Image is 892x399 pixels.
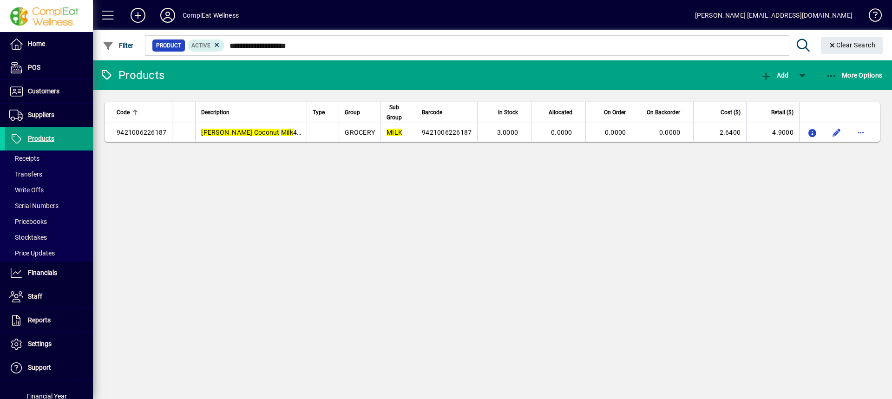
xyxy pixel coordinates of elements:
button: More Options [824,67,885,84]
div: Sub Group [387,102,410,123]
a: Financials [5,262,93,285]
button: Clear [821,37,883,54]
span: Transfers [9,170,42,178]
span: Write Offs [9,186,44,194]
span: On Order [604,107,626,118]
span: Barcode [422,107,442,118]
div: Group [345,107,375,118]
td: 2.6400 [693,123,746,142]
a: Write Offs [5,182,93,198]
a: Suppliers [5,104,93,127]
span: Stocktakes [9,234,47,241]
a: Receipts [5,150,93,166]
div: Code [117,107,166,118]
a: Support [5,356,93,379]
button: Add [758,67,791,84]
span: 0.0000 [605,129,626,136]
button: More options [853,125,868,140]
a: Reports [5,309,93,332]
em: [PERSON_NAME] [201,129,252,136]
a: Home [5,33,93,56]
a: Staff [5,285,93,308]
em: Milk [281,129,293,136]
div: Type [313,107,333,118]
a: Settings [5,333,93,356]
a: Knowledge Base [862,2,880,32]
span: Reports [28,316,51,324]
span: On Backorder [647,107,680,118]
span: More Options [826,72,883,79]
span: 9421006226187 [117,129,166,136]
a: Stocktakes [5,229,93,245]
span: Pricebooks [9,218,47,225]
span: Price Updates [9,249,55,257]
button: Add [123,7,153,24]
span: Add [761,72,788,79]
span: Description [201,107,230,118]
a: Transfers [5,166,93,182]
span: Financials [28,269,57,276]
span: Sub Group [387,102,402,123]
span: Type [313,107,325,118]
a: Price Updates [5,245,93,261]
div: ComplEat Wellness [183,8,239,23]
span: Support [28,364,51,371]
em: MILK [387,129,402,136]
span: 0.0000 [551,129,572,136]
span: Clear Search [828,41,876,49]
div: Allocated [537,107,581,118]
button: Filter [100,37,136,54]
div: Barcode [422,107,472,118]
div: Description [201,107,301,118]
button: Profile [153,7,183,24]
button: Edit [829,125,844,140]
span: GROCERY [345,129,375,136]
span: 9421006226187 [422,129,472,136]
span: Settings [28,340,52,347]
span: Products [28,135,54,142]
span: Serial Numbers [9,202,59,209]
span: Retail ($) [771,107,794,118]
div: On Order [591,107,635,118]
mat-chip: Activation Status: Active [188,39,225,52]
td: 4.9000 [746,123,799,142]
div: [PERSON_NAME] [EMAIL_ADDRESS][DOMAIN_NAME] [695,8,853,23]
em: Coconut [254,129,280,136]
span: Active [191,42,210,49]
a: POS [5,56,93,79]
span: Product [156,41,181,50]
a: Customers [5,80,93,103]
span: Receipts [9,155,39,162]
span: Customers [28,87,59,95]
span: 3.0000 [497,129,518,136]
a: Serial Numbers [5,198,93,214]
span: Allocated [549,107,572,118]
span: 400ml [201,129,312,136]
span: Home [28,40,45,47]
div: In Stock [483,107,526,118]
span: Staff [28,293,42,300]
span: Cost ($) [721,107,741,118]
span: Filter [103,42,134,49]
span: 0.0000 [659,129,681,136]
div: On Backorder [645,107,689,118]
a: Pricebooks [5,214,93,229]
span: In Stock [498,107,518,118]
span: Code [117,107,130,118]
div: Products [100,68,164,83]
span: POS [28,64,40,71]
span: Suppliers [28,111,54,118]
span: Group [345,107,360,118]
